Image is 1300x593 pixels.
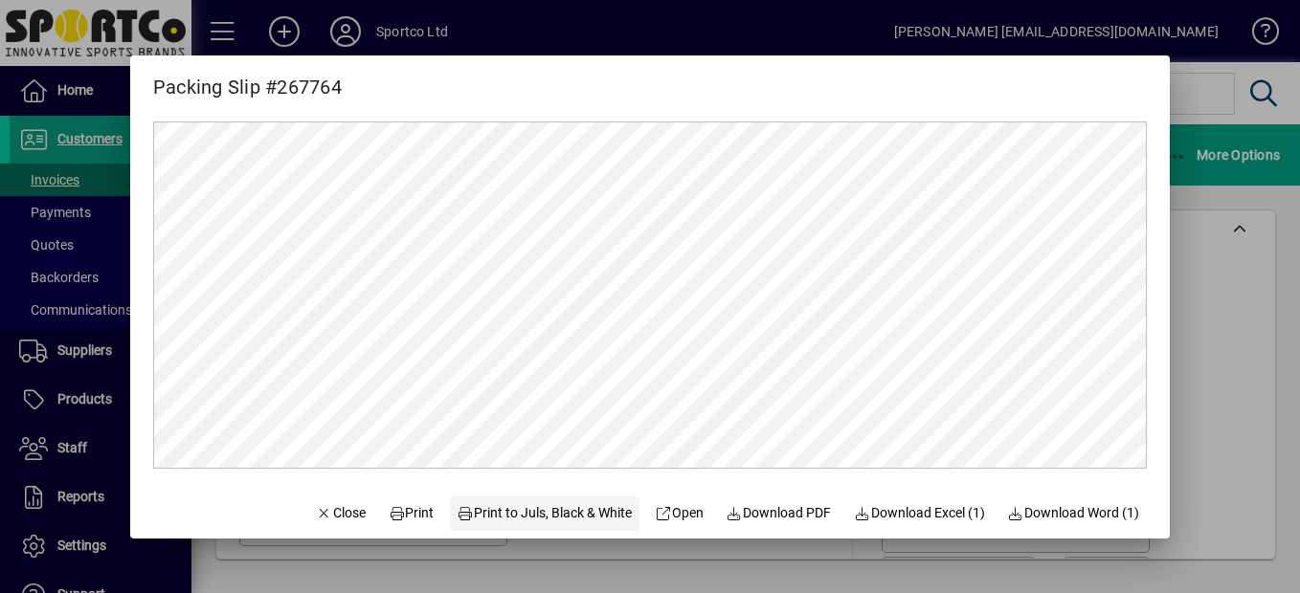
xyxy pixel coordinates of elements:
h2: Packing Slip #267764 [130,55,365,102]
button: Print [381,496,442,531]
a: Open [647,496,711,531]
button: Download Excel (1) [846,496,993,531]
span: Open [655,503,704,523]
span: Download Excel (1) [854,503,985,523]
a: Download PDF [719,496,840,531]
button: Download Word (1) [1000,496,1148,531]
span: Print to Juls, Black & White [458,503,633,523]
button: Close [308,496,373,531]
span: Print [389,503,435,523]
span: Close [316,503,366,523]
span: Download PDF [727,503,832,523]
span: Download Word (1) [1008,503,1140,523]
button: Print to Juls, Black & White [450,496,640,531]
